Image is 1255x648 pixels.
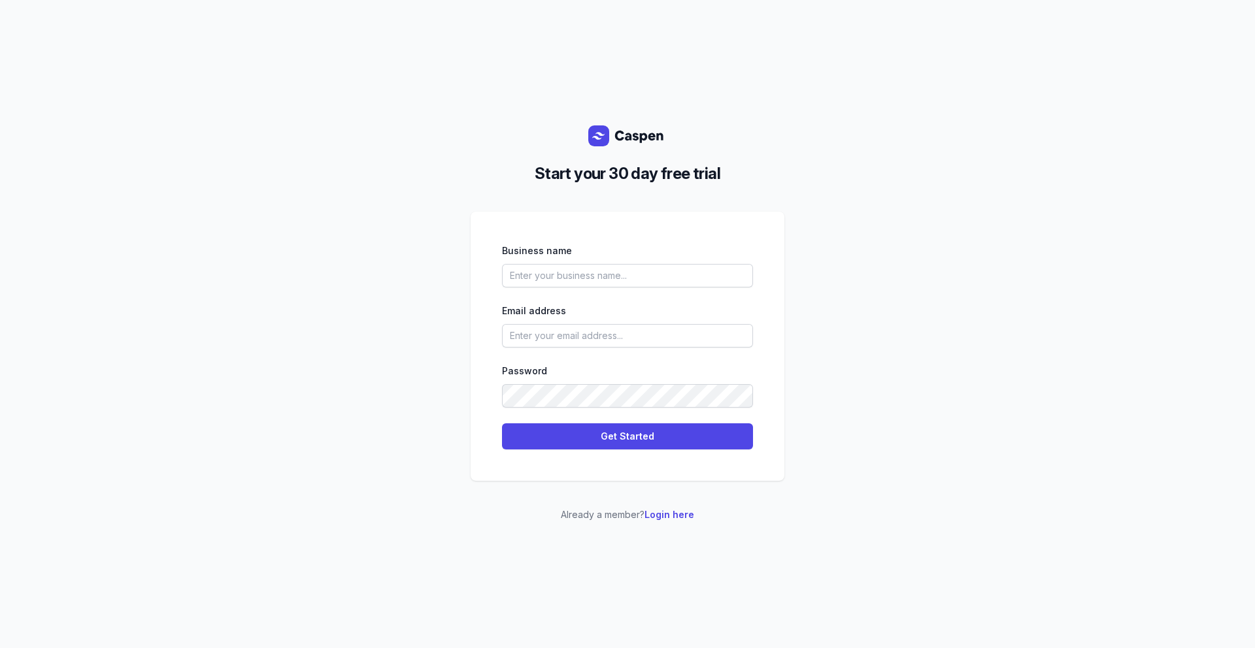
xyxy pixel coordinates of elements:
a: Login here [644,509,694,520]
button: Get Started [502,423,753,449]
p: Already a member? [471,507,784,523]
div: Business name [502,243,753,259]
h2: Start your 30 day free trial [481,162,774,186]
input: Enter your email address... [502,324,753,348]
div: Email address [502,303,753,319]
span: Get Started [510,429,745,444]
div: Password [502,363,753,379]
input: Enter your business name... [502,264,753,287]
